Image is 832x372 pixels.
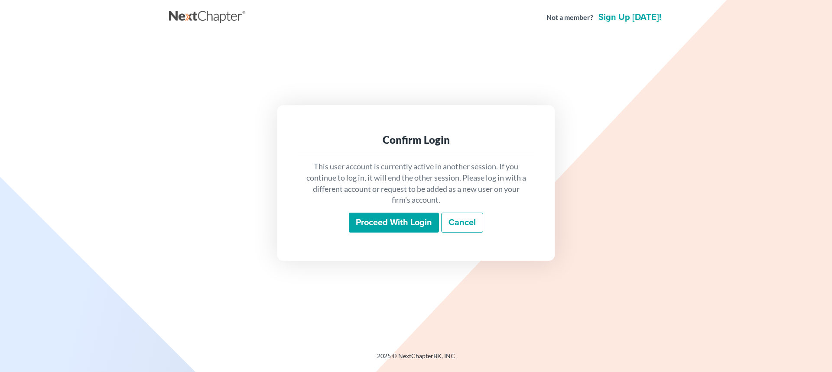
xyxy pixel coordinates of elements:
div: Confirm Login [305,133,527,147]
div: 2025 © NextChapterBK, INC [169,352,663,367]
strong: Not a member? [546,13,593,23]
p: This user account is currently active in another session. If you continue to log in, it will end ... [305,161,527,206]
a: Sign up [DATE]! [597,13,663,22]
input: Proceed with login [349,213,439,233]
a: Cancel [441,213,483,233]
